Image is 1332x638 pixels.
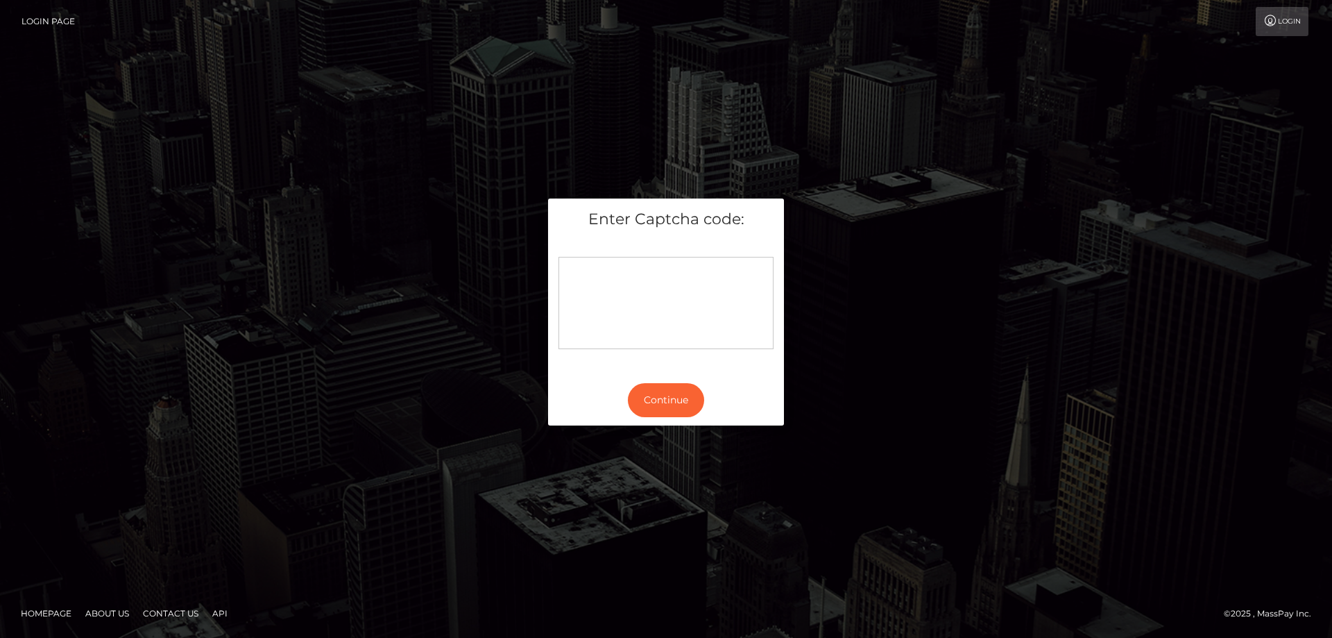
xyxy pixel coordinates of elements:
a: Homepage [15,603,77,624]
a: About Us [80,603,135,624]
a: API [207,603,233,624]
a: Contact Us [137,603,204,624]
h5: Enter Captcha code: [558,209,774,230]
div: © 2025 , MassPay Inc. [1224,606,1322,621]
div: Captcha widget loading... [558,257,774,349]
a: Login Page [22,7,75,36]
a: Login [1256,7,1308,36]
button: Continue [628,383,704,417]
